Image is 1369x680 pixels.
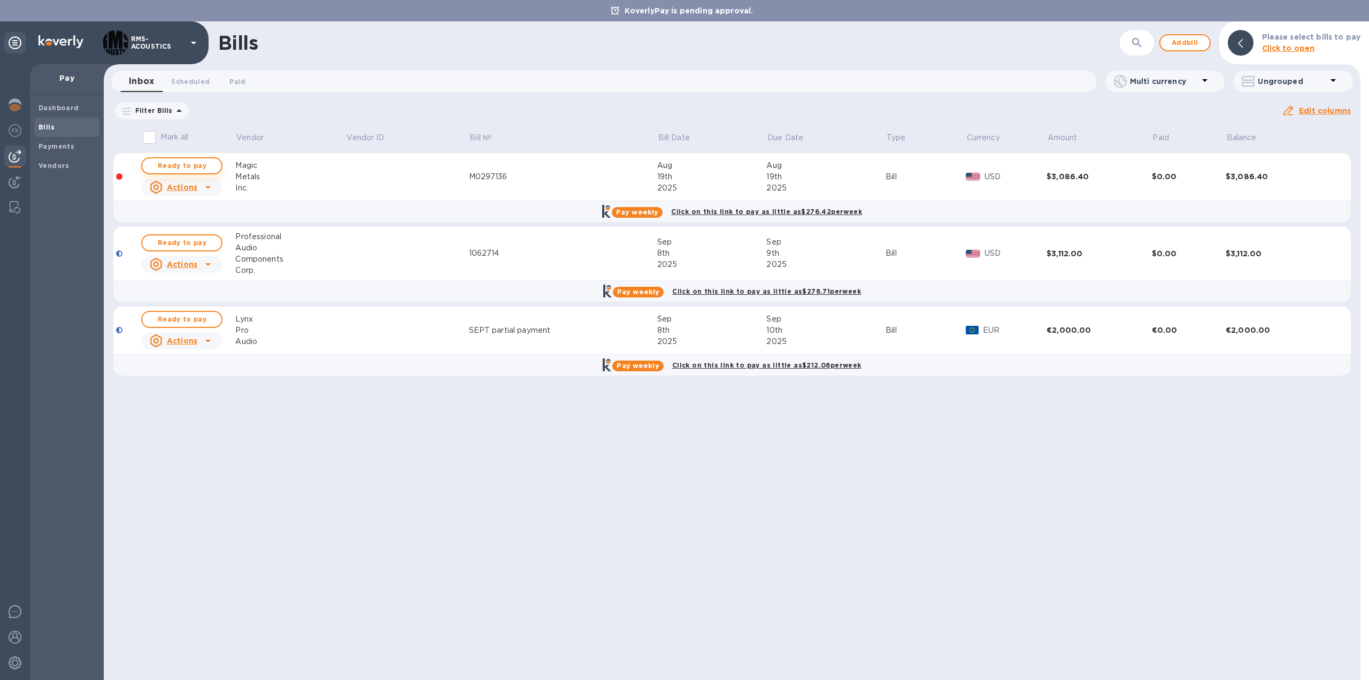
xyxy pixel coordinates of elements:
p: RMS-ACOUSTICS [131,35,184,50]
button: Addbill [1159,34,1211,51]
p: Currency [967,132,1000,143]
span: Ready to pay [151,313,213,326]
u: Actions [167,337,197,345]
div: Inc. [235,182,345,194]
h1: Bills [218,32,258,54]
div: Metals [235,171,345,182]
p: Filter Bills [131,106,173,115]
div: Components [235,254,345,265]
b: Payments [39,142,74,150]
span: Paid [229,76,245,87]
div: €0.00 [1152,325,1226,335]
span: Ready to pay [151,236,213,249]
span: Due Date [767,132,817,143]
span: Bill № [470,132,505,143]
p: USD [985,248,1047,259]
span: Ready to pay [151,159,213,172]
div: Bill [886,171,966,182]
p: Mark all [160,132,188,143]
b: Click on this link to pay as little as $278.71 per week [672,287,861,295]
b: Pay weekly [616,208,658,216]
div: Unpin categories [4,32,26,54]
button: Ready to pay [141,234,222,251]
div: 9th [766,248,886,259]
span: Amount [1048,132,1091,143]
p: Ungrouped [1258,76,1327,87]
p: Pay [39,73,95,83]
b: Vendors [39,162,70,170]
p: Amount [1048,132,1078,143]
div: 19th [766,171,886,182]
b: Please select bills to pay [1262,33,1360,41]
div: SEPT partial payment [469,325,657,336]
div: $0.00 [1152,248,1226,259]
div: 2025 [657,182,766,194]
u: Actions [167,260,197,269]
div: $3,086.40 [1226,171,1331,182]
b: Pay weekly [617,288,659,296]
span: Bill Date [658,132,704,143]
div: Aug [766,160,886,171]
div: Sep [657,314,766,325]
span: Vendor [236,132,278,143]
div: 1062714 [469,248,657,259]
div: Audio [235,242,345,254]
p: Vendor ID [347,132,384,143]
div: 2025 [766,182,886,194]
div: Audio [235,336,345,347]
div: $3,112.00 [1047,248,1152,259]
div: Pro [235,325,345,336]
b: Click on this link to pay as little as $276.42 per week [671,208,862,216]
button: Ready to pay [141,157,222,174]
div: 2025 [766,259,886,270]
div: 2025 [657,259,766,270]
b: Bills [39,123,55,131]
img: USD [966,250,980,257]
p: Balance [1227,132,1257,143]
b: Dashboard [39,104,79,112]
p: Vendor [236,132,264,143]
b: Click to open [1262,44,1315,52]
div: Lynx [235,314,345,325]
p: Due Date [767,132,803,143]
span: Paid [1152,132,1183,143]
u: Edit columns [1299,106,1351,115]
button: Ready to pay [141,311,222,328]
p: KoverlyPay is pending approval. [619,5,759,16]
div: Sep [766,314,886,325]
div: $3,112.00 [1226,248,1331,259]
span: Add bill [1169,36,1201,49]
div: 2025 [657,336,766,347]
p: Bill № [470,132,491,143]
div: Magic [235,160,345,171]
div: 8th [657,248,766,259]
div: €2,000.00 [1047,325,1152,335]
p: Multi currency [1130,76,1199,87]
u: Actions [167,183,197,192]
span: Type [887,132,920,143]
img: Foreign exchange [9,124,21,137]
div: $3,086.40 [1047,171,1152,182]
div: $0.00 [1152,171,1226,182]
div: 2025 [766,336,886,347]
div: Aug [657,160,766,171]
p: USD [985,171,1047,182]
div: Sep [766,236,886,248]
span: Vendor ID [347,132,398,143]
span: Scheduled [171,76,210,87]
div: Bill [886,325,966,336]
div: Corp. [235,265,345,276]
div: M0297136 [469,171,657,182]
p: Type [887,132,906,143]
p: Bill Date [658,132,690,143]
span: Inbox [129,74,154,89]
div: Sep [657,236,766,248]
div: 10th [766,325,886,336]
p: Paid [1152,132,1169,143]
img: Logo [39,35,83,48]
div: €2,000.00 [1226,325,1331,335]
div: 19th [657,171,766,182]
b: Click on this link to pay as little as $212.08 per week [672,361,862,369]
div: 8th [657,325,766,336]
